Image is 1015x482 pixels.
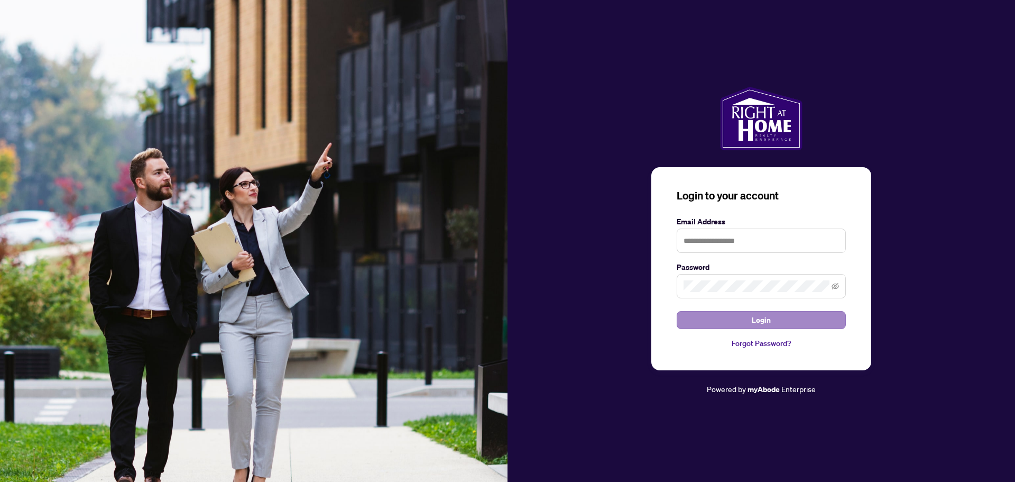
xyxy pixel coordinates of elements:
[752,312,771,329] span: Login
[781,384,816,394] span: Enterprise
[677,188,846,203] h3: Login to your account
[748,384,780,395] a: myAbode
[677,311,846,329] button: Login
[677,216,846,228] label: Email Address
[677,338,846,349] a: Forgot Password?
[707,384,746,394] span: Powered by
[832,283,839,290] span: eye-invisible
[677,261,846,273] label: Password
[720,87,802,150] img: ma-logo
